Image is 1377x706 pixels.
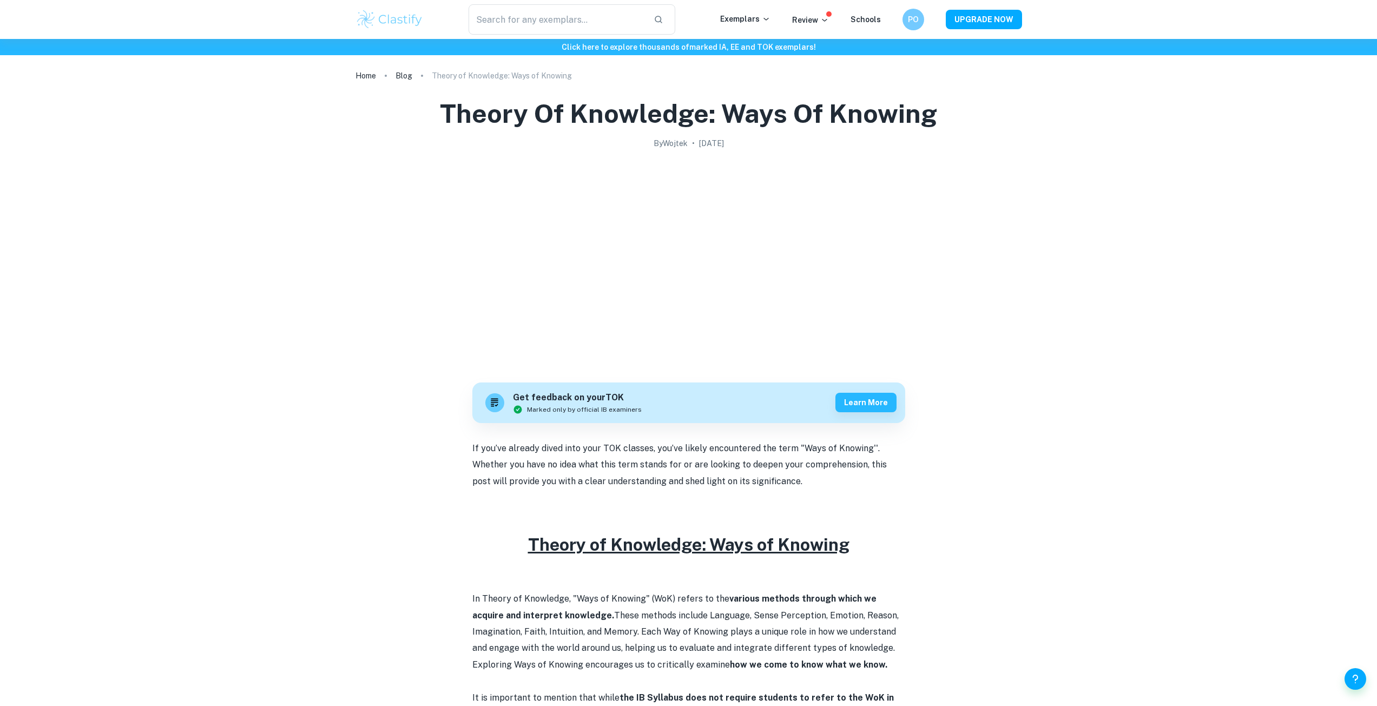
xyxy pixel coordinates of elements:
[355,68,376,83] a: Home
[472,382,905,423] a: Get feedback on yourTOKMarked only by official IB examinersLearn more
[851,15,881,24] a: Schools
[1345,668,1366,690] button: Help and Feedback
[835,393,897,412] button: Learn more
[699,137,724,149] h2: [DATE]
[527,405,642,414] span: Marked only by official IB examiners
[355,9,424,30] img: Clastify logo
[730,659,887,670] strong: how we come to know what we know.
[792,14,829,26] p: Review
[946,10,1022,29] button: UPGRADE NOW
[902,9,924,30] button: PO
[469,4,645,35] input: Search for any exemplars...
[432,70,572,82] p: Theory of Knowledge: Ways of Knowing
[472,154,905,370] img: Theory of Knowledge: Ways of Knowing cover image
[528,535,849,555] u: Theory of Knowledge: Ways of Knowing
[654,137,688,149] h2: By Wojtek
[907,14,919,25] h6: PO
[440,96,937,131] h1: Theory of Knowledge: Ways of Knowing
[472,593,877,620] strong: various methods through which we acquire and interpret knowledge.
[2,41,1375,53] h6: Click here to explore thousands of marked IA, EE and TOK exemplars !
[692,137,695,149] p: •
[472,591,905,673] p: In Theory of Knowledge, "Ways of Knowing" (WoK) refers to the These methods include Language, Sen...
[513,391,642,405] h6: Get feedback on your TOK
[472,440,905,490] p: If you’ve already dived into your TOK classes, you’ve likely encountered the term "Ways of Knowin...
[396,68,412,83] a: Blog
[720,13,770,25] p: Exemplars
